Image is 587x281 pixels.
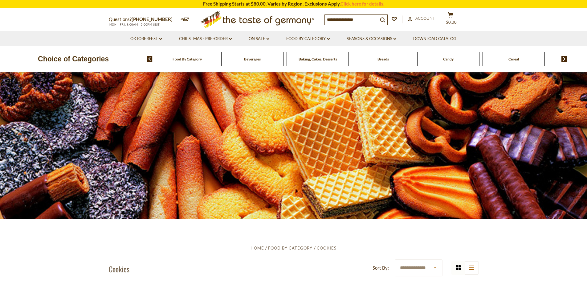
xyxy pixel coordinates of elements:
[373,264,389,272] label: Sort By:
[249,35,269,42] a: On Sale
[109,15,177,23] p: Questions?
[317,246,336,250] a: Cookies
[443,57,454,61] a: Candy
[340,1,384,6] a: Click here for details.
[132,16,173,22] a: [PHONE_NUMBER]
[446,20,457,25] span: $0.00
[377,57,389,61] a: Breads
[299,57,337,61] a: Baking, Cakes, Desserts
[408,15,435,22] a: Account
[561,56,567,62] img: next arrow
[109,264,129,274] h1: Cookies
[286,35,330,42] a: Food By Category
[109,23,161,26] span: MON - FRI, 9:00AM - 5:00PM (EST)
[415,16,435,21] span: Account
[244,57,261,61] a: Beverages
[268,246,312,250] a: Food By Category
[508,57,519,61] a: Cereal
[179,35,232,42] a: Christmas - PRE-ORDER
[413,35,456,42] a: Download Catalog
[147,56,153,62] img: previous arrow
[251,246,264,250] a: Home
[347,35,396,42] a: Seasons & Occasions
[173,57,202,61] a: Food By Category
[442,12,460,27] button: $0.00
[130,35,162,42] a: Oktoberfest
